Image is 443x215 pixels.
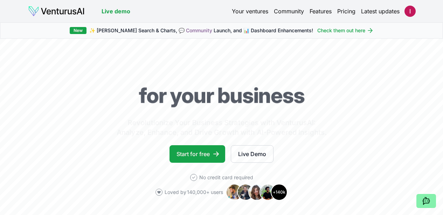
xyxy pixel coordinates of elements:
[237,184,254,201] img: Avatar 2
[259,184,276,201] img: Avatar 4
[361,7,400,15] a: Latest updates
[274,7,304,15] a: Community
[310,7,332,15] a: Features
[89,27,313,34] span: ✨ [PERSON_NAME] Search & Charts, 💬 Launch, and 📊 Dashboard Enhancements!
[226,184,243,201] img: Avatar 1
[231,145,274,163] a: Live Demo
[186,27,212,33] a: Community
[404,6,416,17] img: ACg8ocLcTlt7AJogminYoGvKbwqjFcN1CL-1dgZtv9r4BNzlWCvEcA=s96-c
[169,145,225,163] a: Start for free
[232,7,268,15] a: Your ventures
[28,6,85,17] img: logo
[70,27,86,34] div: New
[102,7,130,15] a: Live demo
[337,7,355,15] a: Pricing
[248,184,265,201] img: Avatar 3
[317,27,374,34] a: Check them out here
